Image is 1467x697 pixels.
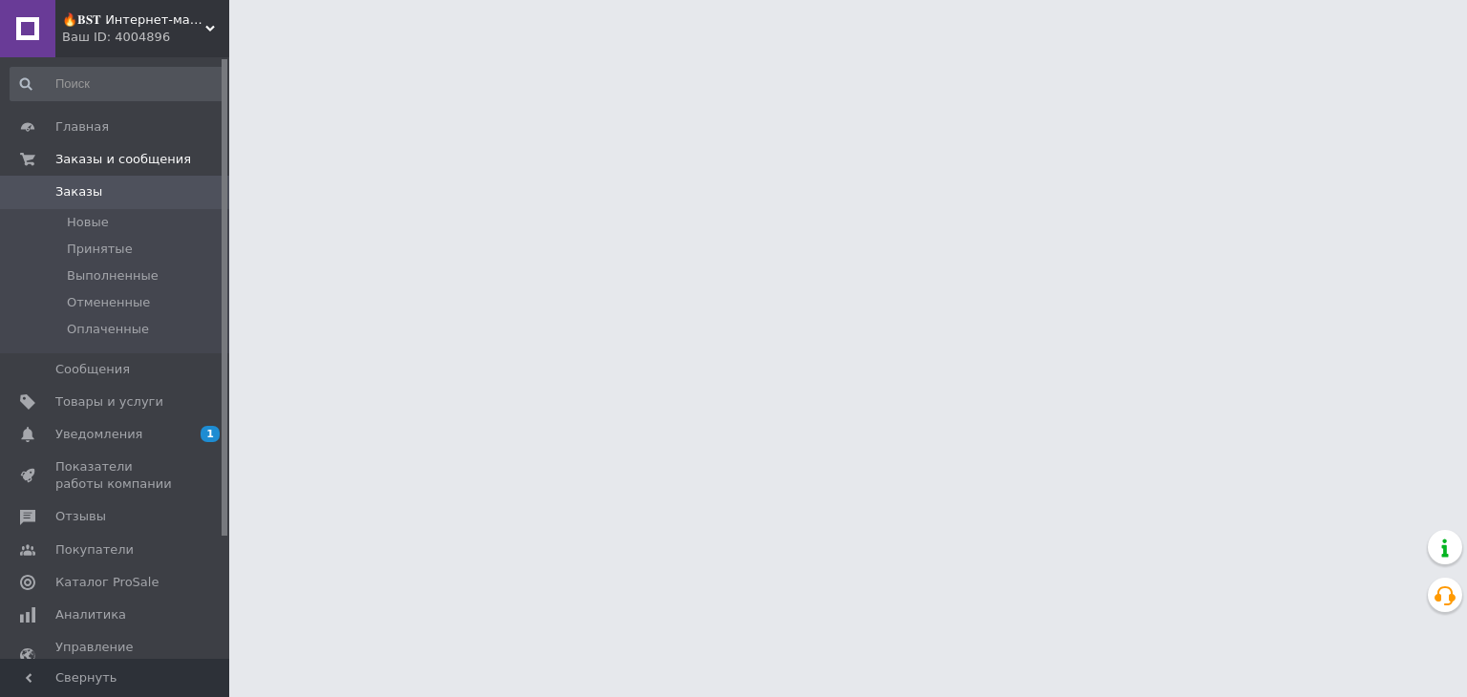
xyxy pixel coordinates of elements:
span: Заказы и сообщения [55,151,191,168]
span: Аналитика [55,606,126,623]
span: Сообщения [55,361,130,378]
span: Каталог ProSale [55,574,159,591]
span: Покупатели [55,541,134,559]
span: Новые [67,214,109,231]
span: Принятые [67,241,133,258]
span: Отмененные [67,294,150,311]
span: Показатели работы компании [55,458,177,493]
span: Оплаченные [67,321,149,338]
div: Ваш ID: 4004896 [62,29,229,46]
span: Заказы [55,183,102,201]
span: Товары и услуги [55,393,163,411]
span: Отзывы [55,508,106,525]
span: 🔥𝐁𝐒𝐓 Интернет-магазин -❗По всем вопросам просьба писать в чат [62,11,205,29]
span: Уведомления [55,426,142,443]
span: Главная [55,118,109,136]
span: Выполненные [67,267,159,285]
span: 1 [201,426,220,442]
span: Управление сайтом [55,639,177,673]
input: Поиск [10,67,225,101]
